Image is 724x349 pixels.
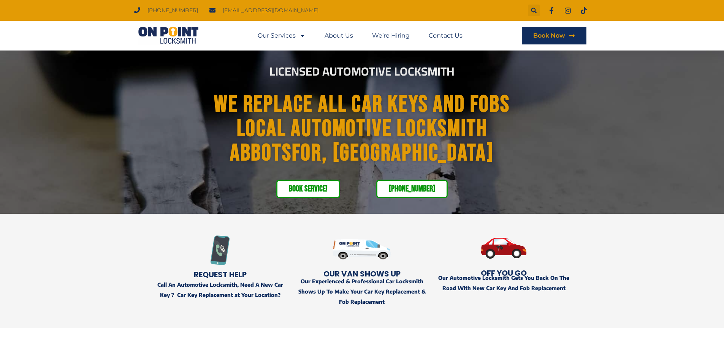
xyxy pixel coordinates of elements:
a: Book Now [522,27,586,44]
p: Our Automotive Locksmith Gets You Back On The Road With New Car Key And Fob Replacement [437,273,571,293]
a: We’re Hiring [372,27,410,44]
span: Book Now [533,33,565,39]
div: Search [528,5,540,16]
h2: OUR VAN Shows Up [295,270,429,278]
a: Contact Us [429,27,463,44]
p: Call An Automotive Locksmith, Need A New Car Key ? Car Key Replacement at Your Location? [153,280,287,300]
img: Automotive Locksmith Abbotsford, BC 1 [333,225,391,273]
span: [PHONE_NUMBER] [389,185,435,193]
a: [PHONE_NUMBER] [376,180,448,198]
a: About Us [325,27,353,44]
h2: Licensed Automotive Locksmith [152,66,572,77]
h1: We Replace all Car Keys and Fobs Local Automotive Locksmith Abbotsfor, [GEOGRAPHIC_DATA] [157,93,567,166]
span: Book service! [289,185,328,193]
h2: Off You Go [437,269,571,277]
p: Our Experienced & Professional Car Locksmith Shows Up To Make Your Car Key Replacement & Fob Repl... [295,276,429,307]
span: [PHONE_NUMBER] [146,5,198,16]
img: Call for Emergency Locksmith Services Help in Coquitlam Tri-cities [205,235,235,265]
nav: Menu [258,27,463,44]
img: Automotive Locksmith Abbotsford, BC 2 [437,225,571,271]
span: [EMAIL_ADDRESS][DOMAIN_NAME] [221,5,318,16]
a: Book service! [276,180,340,198]
h2: Request Help [153,271,287,278]
a: Our Services [258,27,306,44]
